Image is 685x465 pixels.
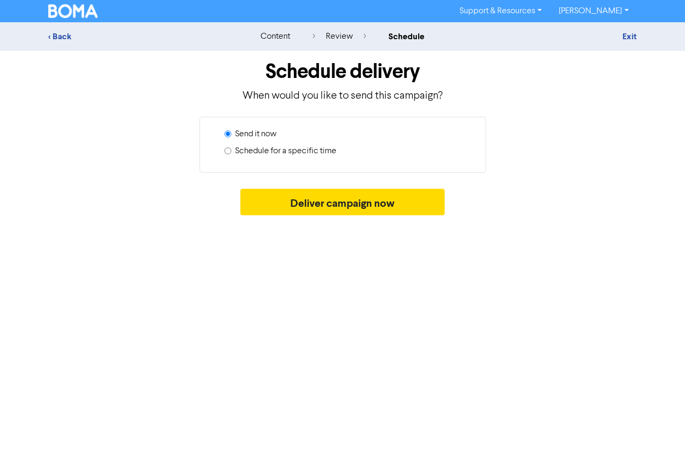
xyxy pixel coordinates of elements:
img: BOMA Logo [48,4,98,18]
a: Exit [622,31,637,42]
p: When would you like to send this campaign? [48,88,637,104]
div: schedule [388,30,424,43]
div: content [261,30,290,43]
iframe: Chat Widget [632,414,685,465]
a: Support & Resources [451,3,550,20]
div: review [313,30,366,43]
button: Deliver campaign now [240,189,445,215]
div: < Back [48,30,234,43]
a: [PERSON_NAME] [550,3,637,20]
h1: Schedule delivery [48,59,637,84]
label: Send it now [235,128,276,141]
label: Schedule for a specific time [235,145,336,157]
